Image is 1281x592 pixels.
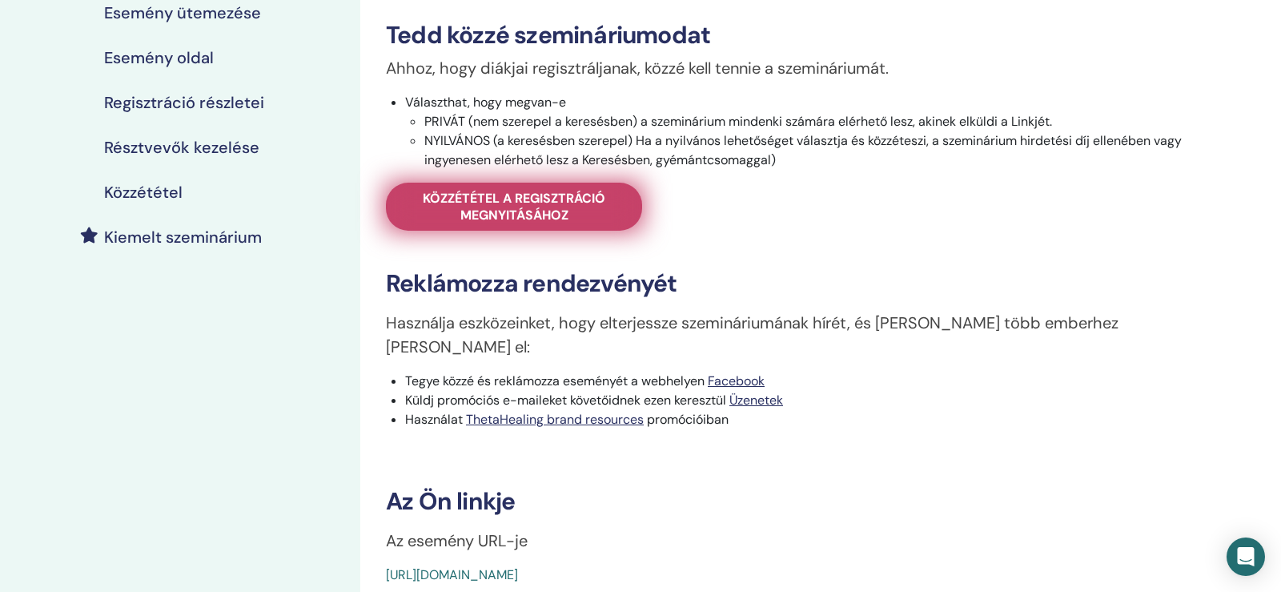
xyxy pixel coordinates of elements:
[424,131,1189,170] li: NYILVÁNOS (a keresésben szerepel) Ha a nyilvános lehetőséget választja és közzéteszi, a szeminári...
[729,392,783,409] a: Üzenetek
[386,56,1189,80] p: Ahhoz, hogy diákjai regisztráljanak, közzé kell tennie a szemináriumát.
[386,529,1189,553] p: Az esemény URL-je
[104,183,183,202] h4: Közzététel
[405,372,1189,391] li: Tegye közzé és reklámozza eseményét a webhelyen
[104,93,264,112] h4: Regisztráció részletei
[405,391,1189,410] li: Küldj promóciós e-maileket követőidnek ezen keresztül
[386,183,642,231] a: Közzététel a regisztráció megnyitásához
[424,112,1189,131] li: PRIVÁT (nem szerepel a keresésben) a szeminárium mindenki számára elérhető lesz, akinek elküldi a...
[406,190,622,224] span: Közzététel a regisztráció megnyitásához
[104,228,262,247] h4: Kiemelt szeminárium
[386,487,1189,516] h3: Az Ön linkje
[104,3,261,22] h4: Esemény ütemezése
[386,311,1189,359] p: Használja eszközeinket, hogy elterjessze szemináriumának hírét, és [PERSON_NAME] több emberhez [P...
[104,48,214,67] h4: Esemény oldal
[405,410,1189,429] li: Használat promócióiban
[1227,538,1265,576] div: Open Intercom Messenger
[708,373,765,389] a: Facebook
[466,411,644,428] a: ThetaHealing brand resources
[386,566,518,583] a: [URL][DOMAIN_NAME]
[104,138,259,157] h4: Résztvevők kezelése
[405,93,1189,170] li: Választhat, hogy megvan-e
[386,21,1189,50] h3: Tedd közzé szemináriumodat
[386,269,1189,298] h3: Reklámozza rendezvényét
